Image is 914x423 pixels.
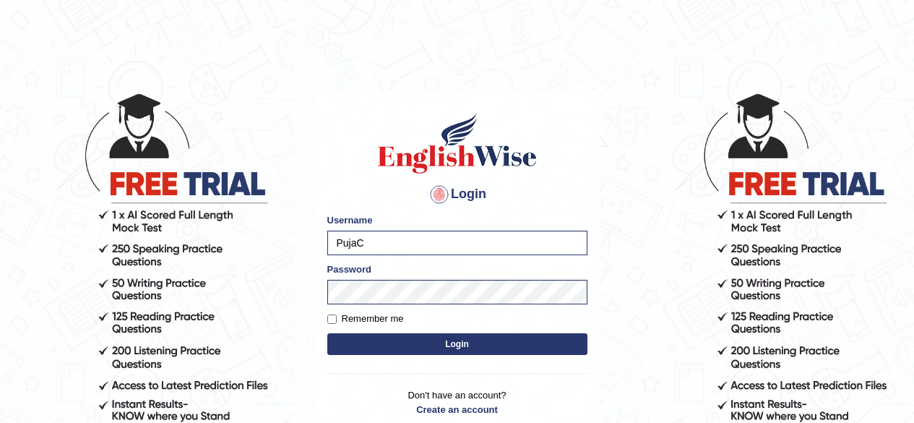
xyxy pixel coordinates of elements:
[327,403,587,416] a: Create an account
[327,312,404,326] label: Remember me
[327,213,373,227] label: Username
[327,183,587,206] h4: Login
[327,262,371,276] label: Password
[375,111,540,176] img: Logo of English Wise sign in for intelligent practice with AI
[327,333,587,355] button: Login
[327,315,337,324] input: Remember me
